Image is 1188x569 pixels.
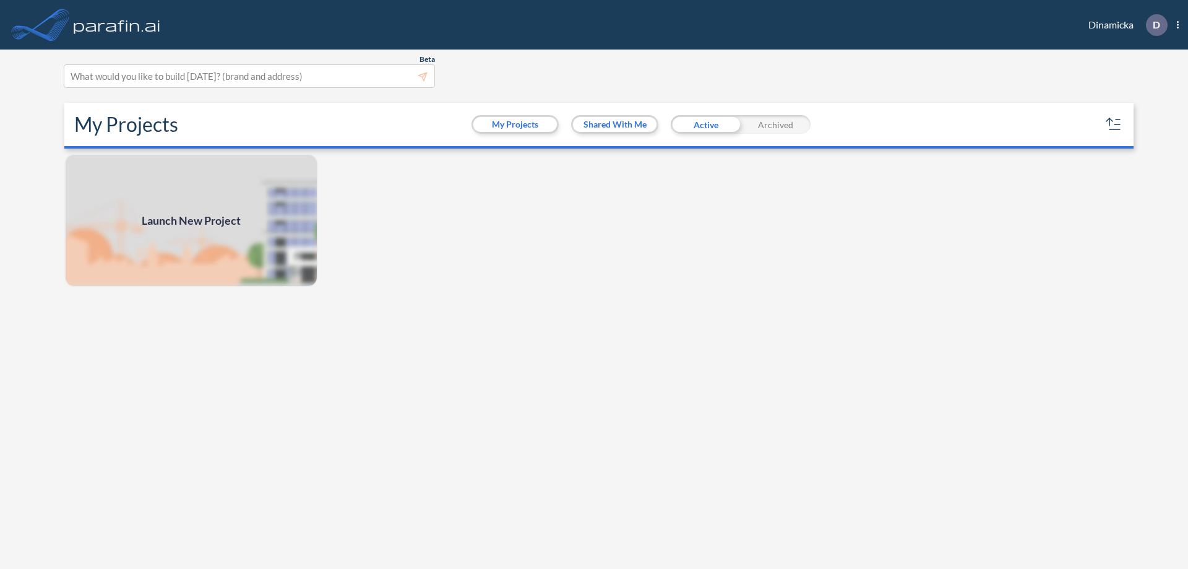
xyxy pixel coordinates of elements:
[573,117,656,132] button: Shared With Me
[1104,115,1124,134] button: sort
[1153,19,1160,30] p: D
[71,12,163,37] img: logo
[420,54,435,64] span: Beta
[64,154,318,287] a: Launch New Project
[671,115,741,134] div: Active
[1070,14,1179,36] div: Dinamicka
[741,115,811,134] div: Archived
[64,154,318,287] img: add
[74,113,178,136] h2: My Projects
[473,117,557,132] button: My Projects
[142,212,241,229] span: Launch New Project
